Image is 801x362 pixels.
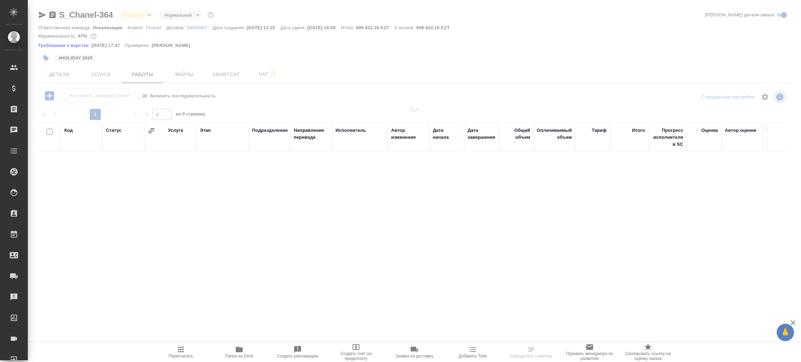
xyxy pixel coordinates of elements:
[502,127,530,141] div: Общий объем
[632,127,645,134] div: Итого
[168,127,183,134] div: Услуга
[777,324,794,341] button: 🙏
[701,127,718,134] div: Оценка
[294,127,329,141] div: Направление перевода
[252,127,288,134] div: Подразделение
[433,127,461,141] div: Дата начала
[200,127,211,134] div: Этап
[335,127,366,134] div: Исполнитель
[148,127,155,134] button: Сгруппировать
[537,127,572,141] div: Оплачиваемый объем
[725,127,756,134] div: Автор оценки
[106,127,122,134] div: Статус
[391,127,426,141] div: Автор изменения
[779,325,791,340] span: 🙏
[767,127,783,134] div: Файлы
[652,127,683,148] div: Прогресс исполнителя в SC
[592,127,607,134] div: Тариф
[64,127,73,134] div: Код
[468,127,495,141] div: Дата завершения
